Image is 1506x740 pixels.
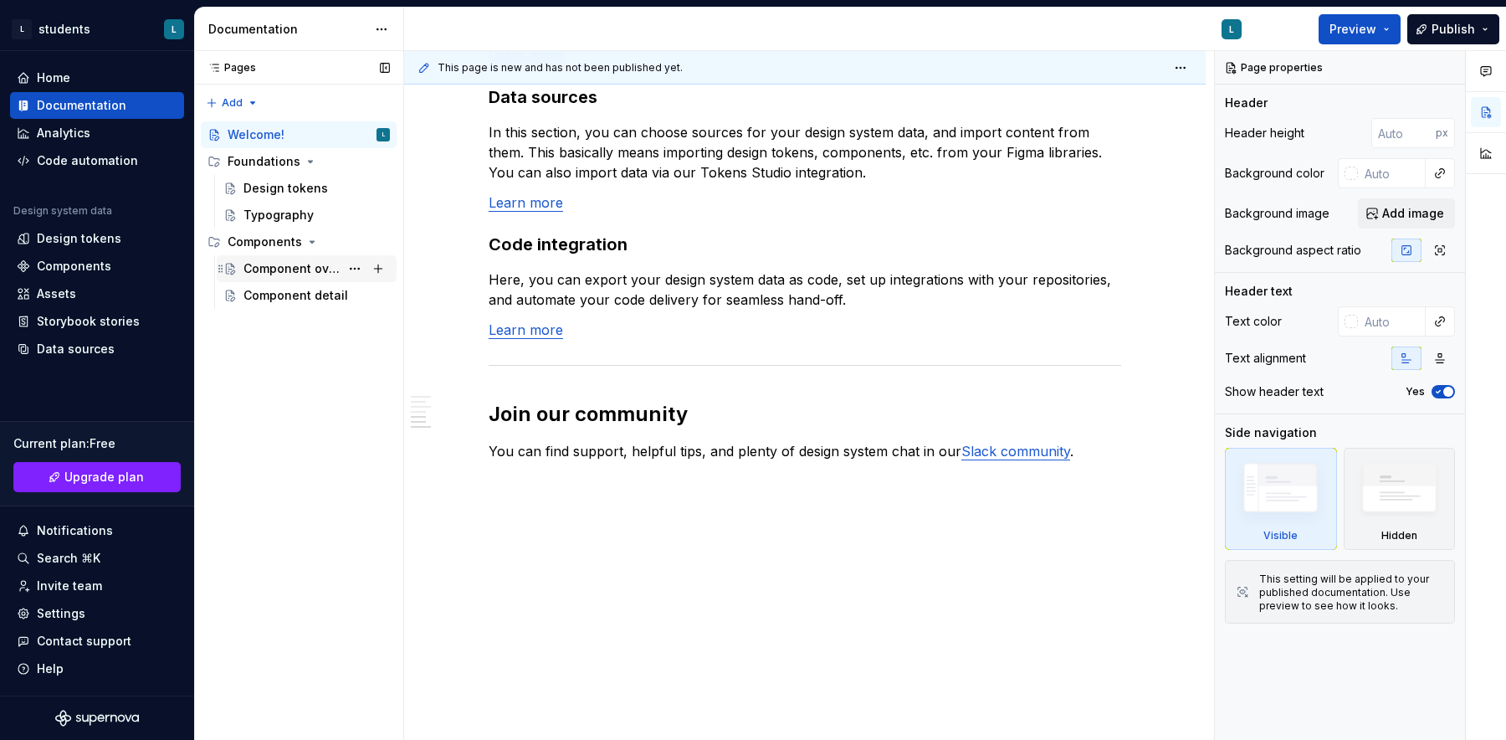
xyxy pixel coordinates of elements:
[10,120,184,146] a: Analytics
[10,92,184,119] a: Documentation
[37,313,140,330] div: Storybook stories
[1406,385,1425,398] label: Yes
[37,578,102,594] div: Invite team
[172,23,177,36] div: L
[1358,198,1455,229] button: Add image
[55,710,139,727] svg: Supernova Logo
[37,152,138,169] div: Code automation
[489,321,563,338] a: Learn more
[201,148,397,175] div: Foundations
[1225,242,1361,259] div: Background aspect ratio
[10,308,184,335] a: Storybook stories
[64,469,144,486] span: Upgrade plan
[37,258,111,275] div: Components
[38,21,90,38] div: students
[1407,14,1499,44] button: Publish
[1225,165,1324,182] div: Background color
[217,202,397,229] a: Typography
[10,545,184,572] button: Search ⌘K
[201,91,264,115] button: Add
[228,126,284,143] div: Welcome!
[37,660,64,677] div: Help
[217,282,397,309] a: Component detail
[10,573,184,599] a: Invite team
[217,255,397,282] a: Component overview
[37,550,100,567] div: Search ⌘K
[10,253,184,280] a: Components
[1225,125,1304,141] div: Header height
[10,225,184,252] a: Design tokens
[1225,313,1282,330] div: Text color
[1381,529,1417,542] div: Hidden
[382,126,385,143] div: L
[489,270,1121,310] p: Here, you can export your design system data as code, set up integrations with your repositories,...
[1263,529,1298,542] div: Visible
[243,260,340,277] div: Component overview
[37,97,126,114] div: Documentation
[228,153,300,170] div: Foundations
[10,147,184,174] a: Code automation
[489,233,1121,256] h3: Code integration
[217,175,397,202] a: Design tokens
[489,122,1121,182] p: In this section, you can choose sources for your design system data, and import content from them...
[37,341,115,357] div: Data sources
[228,234,302,250] div: Components
[37,285,76,302] div: Assets
[201,121,397,148] a: Welcome!L
[201,121,397,309] div: Page tree
[1225,383,1324,400] div: Show header text
[10,336,184,362] a: Data sources
[37,522,113,539] div: Notifications
[3,11,191,47] button: LstudentsL
[438,61,683,75] span: This page is new and has not been published yet.
[37,633,131,650] div: Contact support
[243,180,328,197] div: Design tokens
[13,204,112,218] div: Design system data
[489,194,563,211] a: Learn more
[12,19,32,39] div: L
[37,605,85,622] div: Settings
[10,628,184,655] button: Contact support
[489,441,1121,461] p: You can find support, helpful tips, and plenty of design system chat in our .
[1225,350,1306,367] div: Text alignment
[1329,21,1376,38] span: Preview
[201,61,256,75] div: Pages
[201,229,397,255] div: Components
[961,443,1070,460] a: Slack community
[10,517,184,544] button: Notifications
[1358,158,1426,188] input: Auto
[37,125,90,141] div: Analytics
[1225,205,1329,222] div: Background image
[1225,283,1293,300] div: Header text
[10,280,184,307] a: Assets
[10,64,184,91] a: Home
[243,207,314,224] div: Typography
[13,435,181,452] div: Current plan : Free
[489,85,1121,109] h3: Data sources
[1225,448,1337,550] div: Visible
[1436,126,1448,140] p: px
[1319,14,1401,44] button: Preview
[1225,95,1268,111] div: Header
[10,600,184,627] a: Settings
[1382,205,1444,222] span: Add image
[10,655,184,682] button: Help
[1225,424,1317,441] div: Side navigation
[489,401,1121,428] h2: Join our community
[1229,23,1234,36] div: L
[1358,306,1426,337] input: Auto
[1344,448,1456,550] div: Hidden
[243,287,348,304] div: Component detail
[208,21,366,38] div: Documentation
[37,69,70,86] div: Home
[37,230,121,247] div: Design tokens
[1259,573,1444,613] div: This setting will be applied to your published documentation. Use preview to see how it looks.
[13,462,181,492] button: Upgrade plan
[1371,118,1436,148] input: Auto
[1432,21,1475,38] span: Publish
[222,96,243,110] span: Add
